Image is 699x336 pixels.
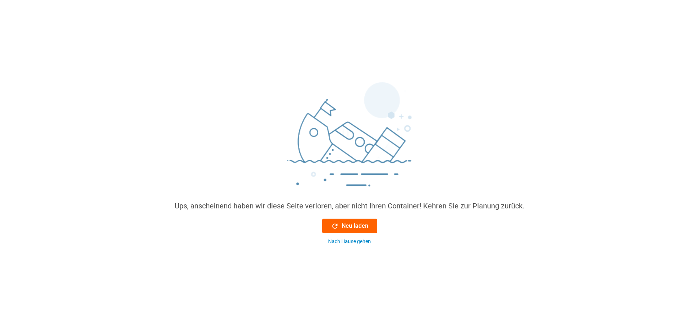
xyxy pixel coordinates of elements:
button: Nach Hause gehen [322,238,377,245]
button: Neu laden [322,219,377,233]
font: Nach Hause gehen [328,238,371,244]
font: Ups, anscheinend haben wir diese Seite verloren, aber nicht Ihren Container! Kehren Sie zur Planu... [175,201,524,210]
font: Neu laden [342,222,368,229]
img: sinking_ship.png [240,79,459,200]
